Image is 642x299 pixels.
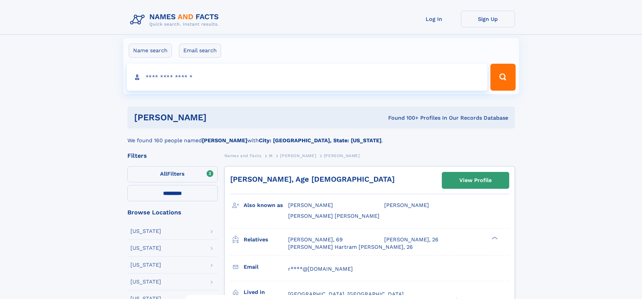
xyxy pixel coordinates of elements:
[442,172,509,188] a: View Profile
[384,236,438,243] a: [PERSON_NAME], 26
[490,236,498,240] div: ❯
[269,151,273,160] a: M
[130,262,161,268] div: [US_STATE]
[280,153,316,158] span: [PERSON_NAME]
[224,151,262,160] a: Names and Facts
[179,43,221,58] label: Email search
[244,287,288,298] h3: Lived in
[130,245,161,251] div: [US_STATE]
[202,137,247,144] b: [PERSON_NAME]
[127,11,224,29] img: Logo Names and Facts
[230,175,395,183] a: [PERSON_NAME], Age [DEMOGRAPHIC_DATA]
[407,11,461,27] a: Log In
[134,113,298,122] h1: [PERSON_NAME]
[127,209,218,215] div: Browse Locations
[459,173,492,188] div: View Profile
[288,213,379,219] span: [PERSON_NAME] [PERSON_NAME]
[324,153,360,158] span: [PERSON_NAME]
[297,114,508,122] div: Found 100+ Profiles In Our Records Database
[259,137,381,144] b: City: [GEOGRAPHIC_DATA], State: [US_STATE]
[288,243,413,251] a: [PERSON_NAME] Hartram [PERSON_NAME], 26
[244,200,288,211] h3: Also known as
[127,128,515,145] div: We found 160 people named with .
[130,279,161,285] div: [US_STATE]
[127,166,218,182] label: Filters
[127,64,488,91] input: search input
[130,229,161,234] div: [US_STATE]
[461,11,515,27] a: Sign Up
[288,236,343,243] a: [PERSON_NAME], 69
[280,151,316,160] a: [PERSON_NAME]
[490,64,515,91] button: Search Button
[288,202,333,208] span: [PERSON_NAME]
[244,261,288,273] h3: Email
[160,171,167,177] span: All
[127,153,218,159] div: Filters
[269,153,273,158] span: M
[244,234,288,245] h3: Relatives
[129,43,172,58] label: Name search
[288,291,404,297] span: [GEOGRAPHIC_DATA], [GEOGRAPHIC_DATA]
[384,202,429,208] span: [PERSON_NAME]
